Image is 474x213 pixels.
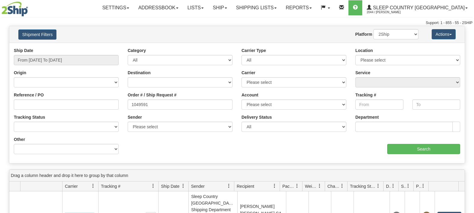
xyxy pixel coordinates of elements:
[367,9,412,15] span: 2044 / [PERSON_NAME]
[14,70,26,76] label: Origin
[14,136,25,142] label: Other
[98,0,134,15] a: Settings
[337,181,347,191] a: Charge filter column settings
[242,114,272,120] label: Delivery Status
[327,183,340,189] span: Charge
[355,114,379,120] label: Department
[355,92,376,98] label: Tracking #
[242,47,266,53] label: Carrier Type
[232,0,281,15] a: Shipping lists
[101,183,120,189] span: Tracking #
[183,0,208,15] a: Lists
[148,181,158,191] a: Tracking # filter column settings
[128,70,150,76] label: Destination
[387,144,460,154] input: Search
[9,170,465,181] div: grid grouping header
[432,29,456,39] button: Actions
[242,70,255,76] label: Carrier
[282,183,295,189] span: Packages
[128,114,142,120] label: Sender
[224,181,234,191] a: Sender filter column settings
[314,181,325,191] a: Weight filter column settings
[388,181,398,191] a: Delivery Status filter column settings
[191,183,205,189] span: Sender
[460,76,473,137] iframe: chat widget
[412,99,460,110] input: To
[418,181,428,191] a: Pickup Status filter column settings
[386,183,391,189] span: Delivery Status
[88,181,98,191] a: Carrier filter column settings
[14,92,44,98] label: Reference / PO
[355,47,373,53] label: Location
[242,92,258,98] label: Account
[401,183,406,189] span: Shipment Issues
[2,20,472,26] div: Support: 1 - 855 - 55 - 2SHIP
[362,0,472,15] a: Sleep Country [GEOGRAPHIC_DATA] 2044 / [PERSON_NAME]
[208,0,231,15] a: Ship
[416,183,421,189] span: Pickup Status
[355,31,372,37] label: Platform
[18,29,56,40] button: Shipment Filters
[237,183,254,189] span: Recipient
[14,47,33,53] label: Ship Date
[14,114,45,120] label: Tracking Status
[269,181,280,191] a: Recipient filter column settings
[65,183,78,189] span: Carrier
[178,181,188,191] a: Ship Date filter column settings
[372,5,465,10] span: Sleep Country [GEOGRAPHIC_DATA]
[292,181,302,191] a: Packages filter column settings
[134,0,183,15] a: Addressbook
[305,183,318,189] span: Weight
[355,99,403,110] input: From
[350,183,376,189] span: Tracking Status
[128,92,177,98] label: Order # / Ship Request #
[373,181,383,191] a: Tracking Status filter column settings
[2,2,28,17] img: logo2044.jpg
[281,0,316,15] a: Reports
[128,47,146,53] label: Category
[161,183,179,189] span: Ship Date
[403,181,413,191] a: Shipment Issues filter column settings
[355,70,370,76] label: Service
